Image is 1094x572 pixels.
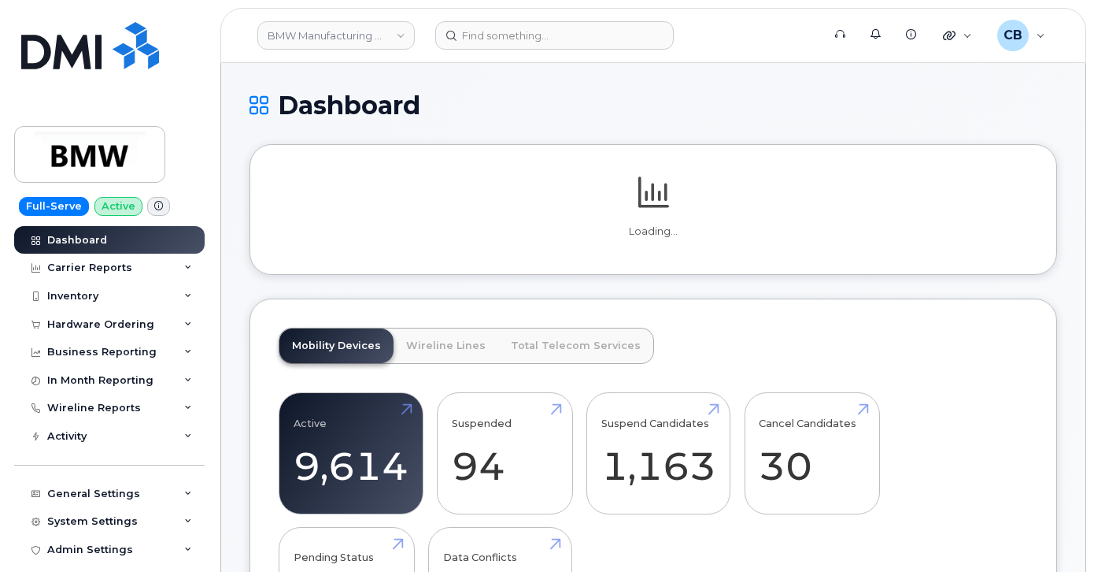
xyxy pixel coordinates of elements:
a: Suspend Candidates 1,163 [601,402,716,506]
a: Wireline Lines [394,329,498,363]
p: Loading... [279,225,1028,239]
a: Total Telecom Services [498,329,653,363]
a: Mobility Devices [279,329,394,363]
a: Active 9,614 [294,402,408,506]
h1: Dashboard [249,91,1057,119]
a: Suspended 94 [452,402,558,506]
a: Cancel Candidates 30 [759,402,865,506]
